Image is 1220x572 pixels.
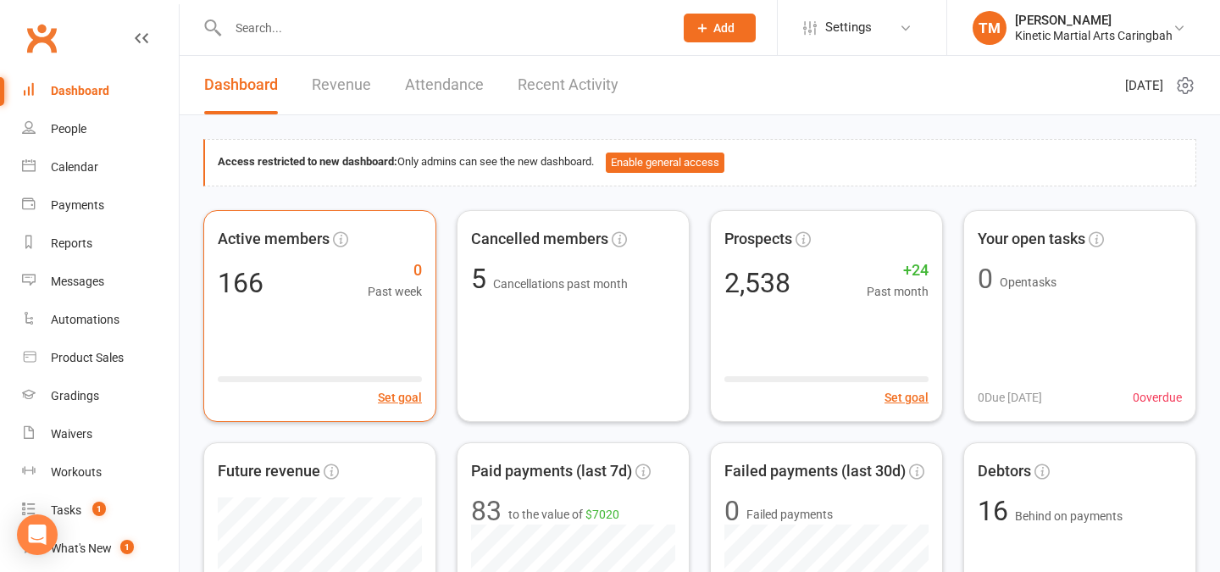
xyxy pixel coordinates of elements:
[22,263,179,301] a: Messages
[22,225,179,263] a: Reports
[51,198,104,212] div: Payments
[120,540,134,554] span: 1
[825,8,872,47] span: Settings
[22,377,179,415] a: Gradings
[22,453,179,491] a: Workouts
[22,186,179,225] a: Payments
[17,514,58,555] div: Open Intercom Messenger
[746,505,833,524] span: Failed payments
[51,84,109,97] div: Dashboard
[22,110,179,148] a: People
[978,388,1042,407] span: 0 Due [DATE]
[51,122,86,136] div: People
[92,502,106,516] span: 1
[51,389,99,403] div: Gradings
[585,508,619,521] span: $7020
[218,153,1183,173] div: Only admins can see the new dashboard.
[1133,388,1182,407] span: 0 overdue
[368,258,422,283] span: 0
[884,388,929,407] button: Set goal
[22,301,179,339] a: Automations
[724,497,740,525] div: 0
[518,56,618,114] a: Recent Activity
[22,415,179,453] a: Waivers
[978,265,993,292] div: 0
[51,541,112,555] div: What's New
[51,427,92,441] div: Waivers
[724,459,906,484] span: Failed payments (last 30d)
[51,313,119,326] div: Automations
[51,503,81,517] div: Tasks
[51,275,104,288] div: Messages
[218,459,320,484] span: Future revenue
[1015,13,1173,28] div: [PERSON_NAME]
[724,269,790,297] div: 2,538
[471,227,608,252] span: Cancelled members
[684,14,756,42] button: Add
[51,351,124,364] div: Product Sales
[51,465,102,479] div: Workouts
[724,227,792,252] span: Prospects
[867,282,929,301] span: Past month
[493,277,628,291] span: Cancellations past month
[218,269,263,297] div: 166
[508,505,619,524] span: to the value of
[20,17,63,59] a: Clubworx
[51,236,92,250] div: Reports
[22,339,179,377] a: Product Sales
[22,72,179,110] a: Dashboard
[22,148,179,186] a: Calendar
[218,155,397,168] strong: Access restricted to new dashboard:
[606,153,724,173] button: Enable general access
[1125,75,1163,96] span: [DATE]
[867,258,929,283] span: +24
[204,56,278,114] a: Dashboard
[471,263,493,295] span: 5
[713,21,735,35] span: Add
[22,530,179,568] a: What's New1
[1015,28,1173,43] div: Kinetic Martial Arts Caringbah
[405,56,484,114] a: Attendance
[973,11,1006,45] div: TM
[378,388,422,407] button: Set goal
[1015,509,1123,523] span: Behind on payments
[223,16,662,40] input: Search...
[978,495,1015,527] span: 16
[471,497,502,525] div: 83
[312,56,371,114] a: Revenue
[471,459,632,484] span: Paid payments (last 7d)
[978,459,1031,484] span: Debtors
[218,227,330,252] span: Active members
[368,282,422,301] span: Past week
[51,160,98,174] div: Calendar
[1000,275,1056,289] span: Open tasks
[978,227,1085,252] span: Your open tasks
[22,491,179,530] a: Tasks 1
